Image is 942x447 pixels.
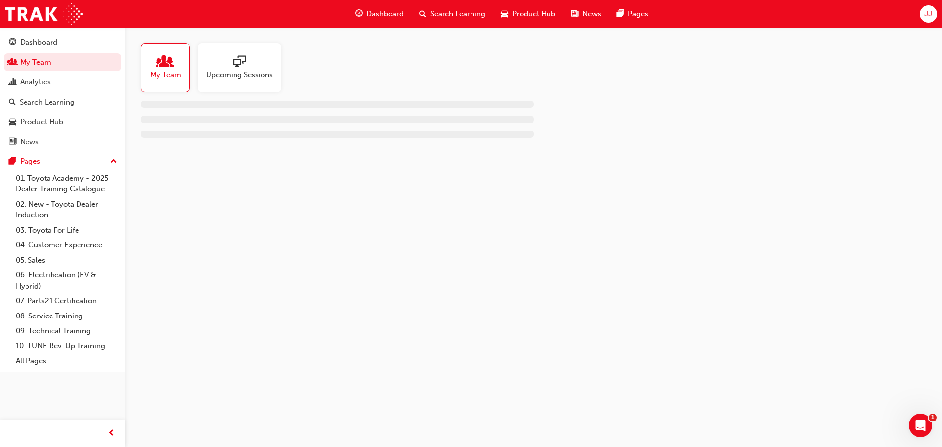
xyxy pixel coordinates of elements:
a: guage-iconDashboard [347,4,412,24]
span: Upcoming Sessions [206,69,273,80]
span: search-icon [9,98,16,107]
a: search-iconSearch Learning [412,4,493,24]
a: My Team [141,43,198,92]
div: News [20,136,39,148]
a: 05. Sales [12,253,121,268]
a: Analytics [4,73,121,91]
a: Product Hub [4,113,121,131]
a: 01. Toyota Academy - 2025 Dealer Training Catalogue [12,171,121,197]
a: 07. Parts21 Certification [12,293,121,309]
span: news-icon [571,8,578,20]
button: Pages [4,153,121,171]
button: DashboardMy TeamAnalyticsSearch LearningProduct HubNews [4,31,121,153]
span: sessionType_ONLINE_URL-icon [233,55,246,69]
div: Search Learning [20,97,75,108]
a: 02. New - Toyota Dealer Induction [12,197,121,223]
a: My Team [4,53,121,72]
span: JJ [924,8,932,20]
a: news-iconNews [563,4,609,24]
span: 1 [929,414,937,421]
a: 03. Toyota For Life [12,223,121,238]
span: people-icon [9,58,16,67]
span: News [582,8,601,20]
a: All Pages [12,353,121,368]
a: Search Learning [4,93,121,111]
a: 09. Technical Training [12,323,121,339]
a: Upcoming Sessions [198,43,289,92]
span: pages-icon [617,8,624,20]
span: guage-icon [355,8,363,20]
div: Pages [20,156,40,167]
span: prev-icon [108,427,115,440]
span: chart-icon [9,78,16,87]
div: Dashboard [20,37,57,48]
a: News [4,133,121,151]
span: My Team [150,69,181,80]
span: up-icon [110,156,117,168]
a: car-iconProduct Hub [493,4,563,24]
span: people-icon [159,55,172,69]
span: news-icon [9,138,16,147]
a: 08. Service Training [12,309,121,324]
span: Dashboard [366,8,404,20]
span: Pages [628,8,648,20]
div: Analytics [20,77,51,88]
a: 10. TUNE Rev-Up Training [12,339,121,354]
a: 06. Electrification (EV & Hybrid) [12,267,121,293]
span: pages-icon [9,158,16,166]
span: guage-icon [9,38,16,47]
a: 04. Customer Experience [12,237,121,253]
img: Trak [5,3,83,25]
a: Dashboard [4,33,121,52]
button: JJ [920,5,937,23]
div: Product Hub [20,116,63,128]
span: car-icon [9,118,16,127]
iframe: Intercom live chat [909,414,932,437]
span: Product Hub [512,8,555,20]
span: car-icon [501,8,508,20]
span: Search Learning [430,8,485,20]
a: pages-iconPages [609,4,656,24]
span: search-icon [419,8,426,20]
